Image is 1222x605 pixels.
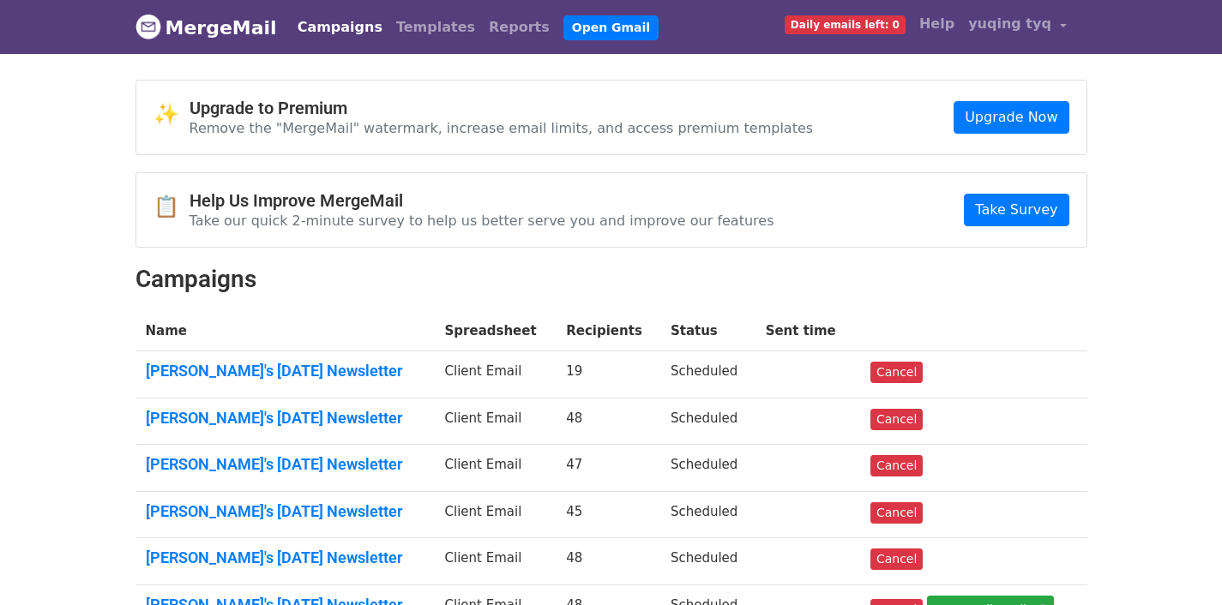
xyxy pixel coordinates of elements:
td: Scheduled [660,351,755,398]
td: Client Email [435,445,557,492]
a: Take Survey [964,194,1068,226]
a: [PERSON_NAME]'s [DATE] Newsletter [146,455,424,474]
h4: Help Us Improve MergeMail [190,190,774,211]
td: Scheduled [660,538,755,585]
td: Client Email [435,351,557,398]
a: [PERSON_NAME]'s [DATE] Newsletter [146,362,424,380]
a: Cancel [870,548,923,570]
a: Cancel [870,455,923,476]
td: Client Email [435,398,557,445]
a: Cancel [870,362,923,383]
span: yuqing tyq [968,14,1051,34]
a: Campaigns [291,10,389,45]
span: 📋 [154,195,190,219]
iframe: Chat Widget [1136,523,1222,605]
th: Recipients [556,311,660,351]
a: Open Gmail [563,15,659,40]
td: 47 [556,445,660,492]
a: Daily emails left: 0 [778,7,912,41]
td: 48 [556,398,660,445]
td: Scheduled [660,398,755,445]
span: ✨ [154,102,190,127]
a: Help [912,7,961,41]
th: Sent time [755,311,860,351]
a: yuqing tyq [961,7,1073,47]
th: Status [660,311,755,351]
th: Name [135,311,435,351]
td: Client Email [435,491,557,538]
td: 19 [556,351,660,398]
a: Templates [389,10,482,45]
h2: Campaigns [135,265,1087,294]
a: [PERSON_NAME]'s [DATE] Newsletter [146,409,424,428]
img: MergeMail logo [135,14,161,39]
a: [PERSON_NAME]'s [DATE] Newsletter [146,502,424,521]
span: Daily emails left: 0 [785,15,906,34]
a: Cancel [870,502,923,524]
td: Scheduled [660,445,755,492]
td: Client Email [435,538,557,585]
p: Take our quick 2-minute survey to help us better serve you and improve our features [190,212,774,230]
p: Remove the "MergeMail" watermark, increase email limits, and access premium templates [190,119,814,137]
a: MergeMail [135,9,277,45]
a: Upgrade Now [954,101,1068,134]
h4: Upgrade to Premium [190,98,814,118]
a: [PERSON_NAME]'s [DATE] Newsletter [146,548,424,567]
th: Spreadsheet [435,311,557,351]
td: 45 [556,491,660,538]
td: Scheduled [660,491,755,538]
a: Reports [482,10,557,45]
td: 48 [556,538,660,585]
a: Cancel [870,409,923,430]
